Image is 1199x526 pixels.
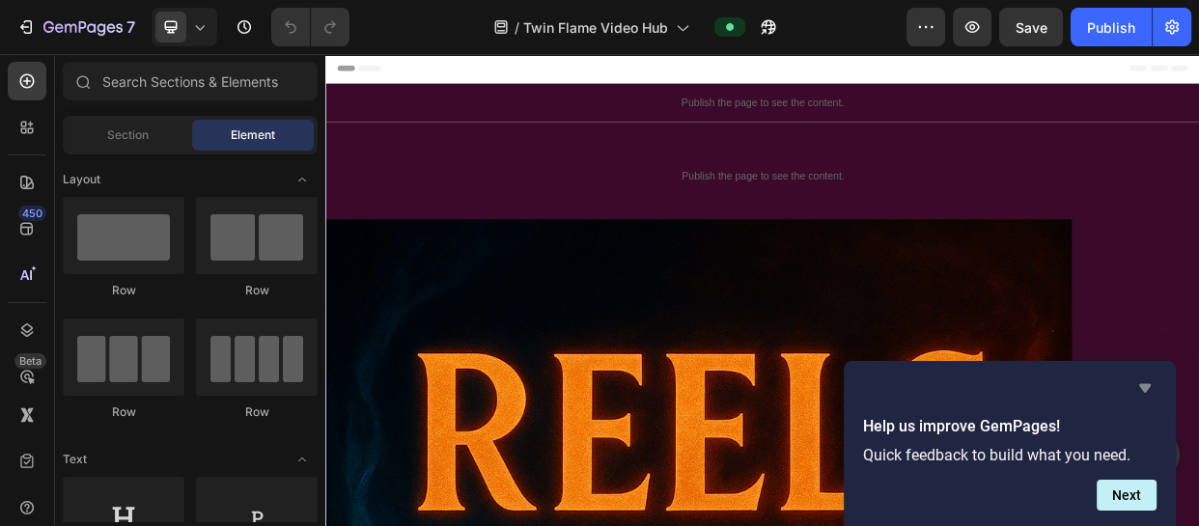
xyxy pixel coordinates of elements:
span: Layout [63,171,100,188]
p: Publish the page to see the content. [15,152,1143,173]
div: Beta [14,353,46,369]
span: / [515,17,519,38]
button: Save [999,8,1063,46]
span: Twin Flame Video Hub [523,17,668,38]
button: 7 [8,8,144,46]
iframe: Design area [325,54,1199,526]
div: Help us improve GemPages! [863,376,1157,511]
div: Row [196,403,318,421]
div: Row [63,403,184,421]
span: Text [63,451,87,468]
p: 7 [126,15,135,39]
div: Publish [1087,17,1135,38]
div: Undo/Redo [271,8,349,46]
div: 450 [18,206,46,221]
span: Toggle open [287,444,318,475]
h2: Help us improve GemPages! [863,415,1157,438]
span: Save [1016,19,1047,36]
button: Hide survey [1133,376,1157,400]
div: Row [63,282,184,299]
p: Quick feedback to build what you need. [863,446,1157,464]
span: Element [231,126,275,144]
button: Publish [1071,8,1152,46]
span: Toggle open [287,164,318,195]
div: Row [196,282,318,299]
button: Next question [1097,480,1157,511]
span: Section [107,126,149,144]
input: Search Sections & Elements [63,62,318,100]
